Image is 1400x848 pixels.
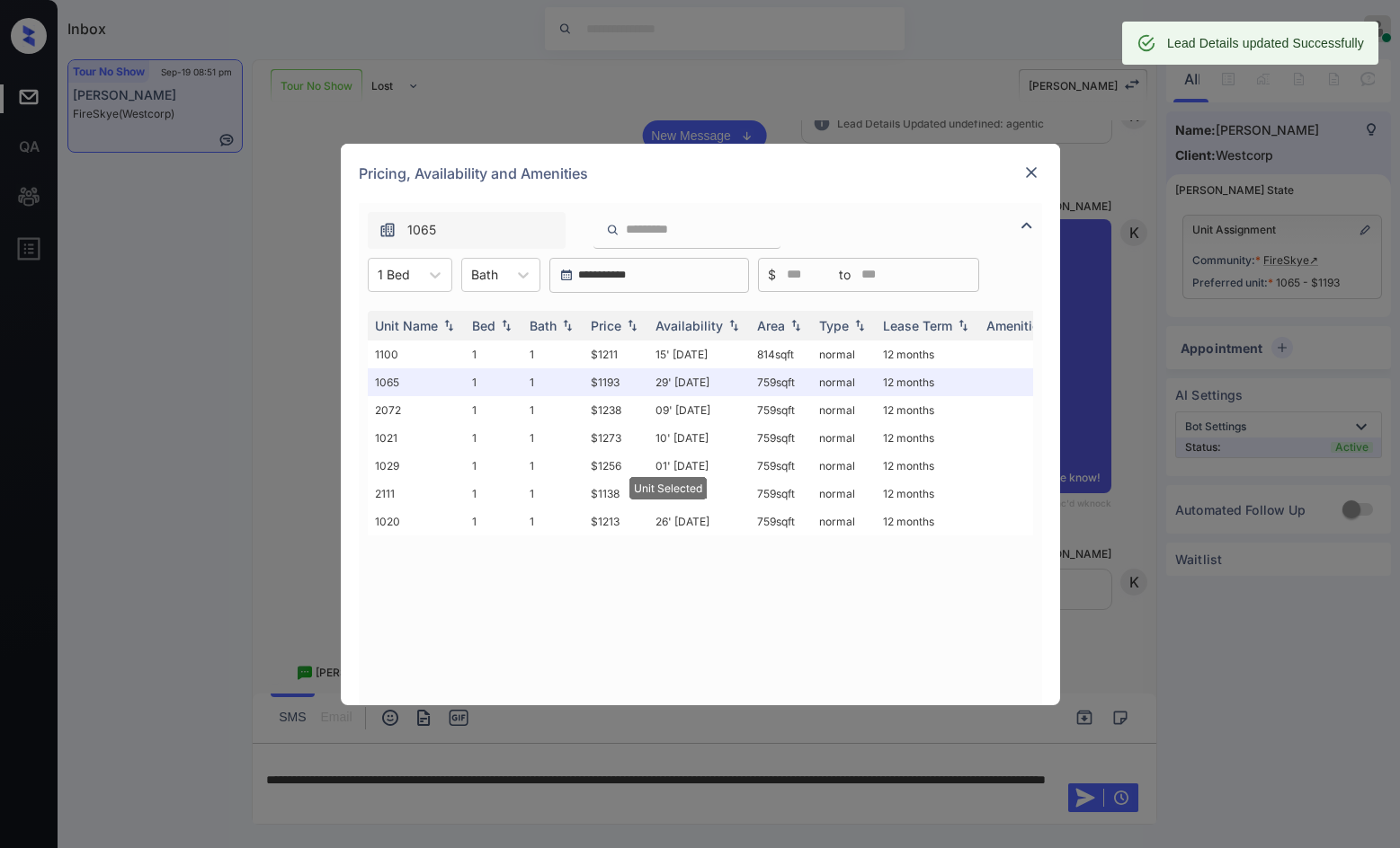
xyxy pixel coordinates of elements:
td: 1 [522,396,584,424]
td: 12 months [876,368,979,396]
div: Bed [472,318,495,333]
div: Amenities [986,318,1047,333]
td: 1021 [368,424,465,452]
td: 1 [465,368,522,396]
td: normal [812,340,876,368]
td: 01' [DATE] [648,452,750,480]
td: 26' [DATE] [648,508,750,535]
img: sorting [558,319,576,331]
img: close [1022,163,1040,181]
td: 21' [DATE] [648,480,750,508]
div: Bath [530,318,557,333]
td: 1029 [368,452,465,480]
td: 12 months [876,452,979,480]
td: 1 [465,340,522,368]
td: normal [812,480,876,508]
td: 10' [DATE] [648,424,750,452]
td: 1 [522,340,584,368]
td: normal [812,368,876,396]
td: 759 sqft [750,424,812,452]
td: 12 months [876,340,979,368]
img: sorting [725,319,743,331]
td: 814 sqft [750,340,812,368]
div: Unit Name [375,318,438,333]
td: 1 [522,508,584,535]
td: 759 sqft [750,396,812,424]
td: $1211 [584,340,648,368]
td: 1020 [368,508,465,535]
img: sorting [623,319,641,331]
span: 1065 [407,220,436,240]
td: 2072 [368,396,465,424]
img: sorting [954,319,972,331]
span: to [839,265,851,285]
td: 1 [465,508,522,535]
div: Availability [655,318,723,333]
td: 1 [522,424,584,452]
td: 29' [DATE] [648,368,750,396]
td: 759 sqft [750,452,812,480]
td: 1 [465,452,522,480]
td: 1 [522,480,584,508]
td: 12 months [876,424,979,452]
span: $ [768,265,776,285]
div: Pricing, Availability and Amenities [341,144,1060,203]
td: $1213 [584,508,648,535]
td: 2111 [368,480,465,508]
div: Price [591,318,621,333]
img: icon-zuma [606,222,620,238]
td: $1273 [584,424,648,452]
td: 09' [DATE] [648,396,750,424]
td: 12 months [876,480,979,508]
td: 1 [522,452,584,480]
img: sorting [851,319,869,331]
td: normal [812,424,876,452]
div: Type [819,318,849,333]
div: Area [757,318,785,333]
td: 759 sqft [750,508,812,535]
img: icon-zuma [1016,215,1038,236]
td: 1 [465,480,522,508]
td: 1100 [368,340,465,368]
div: Lead Details updated Successfully [1167,27,1364,59]
td: 1 [465,396,522,424]
img: icon-zuma [379,221,397,239]
td: 12 months [876,508,979,535]
td: normal [812,508,876,535]
img: sorting [440,319,458,331]
div: Lease Term [883,318,952,333]
td: normal [812,396,876,424]
td: $1238 [584,396,648,424]
td: 759 sqft [750,480,812,508]
td: 759 sqft [750,368,812,396]
td: 1 [465,424,522,452]
td: 1065 [368,368,465,396]
td: $1256 [584,452,648,480]
td: $1193 [584,368,648,396]
img: sorting [787,319,805,331]
td: normal [812,452,876,480]
img: sorting [497,319,515,331]
td: 15' [DATE] [648,340,750,368]
td: 1 [522,368,584,396]
td: 12 months [876,396,979,424]
td: $1138 [584,480,648,508]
